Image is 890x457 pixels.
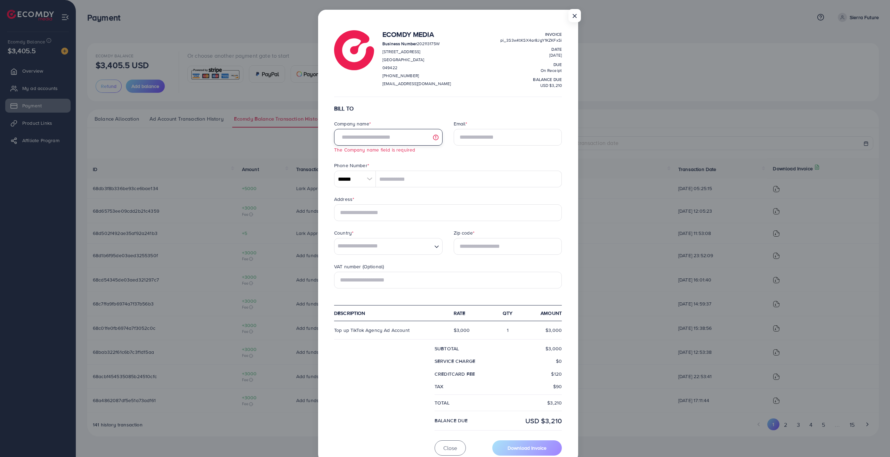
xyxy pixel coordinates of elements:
[498,358,567,365] div: $0
[488,310,528,317] div: qty
[454,120,468,127] label: Email
[541,67,562,73] span: On Receipt
[334,120,371,127] label: Company name
[382,30,451,39] h4: Ecomdy Media
[382,56,451,64] p: [GEOGRAPHIC_DATA]
[435,440,466,455] button: Close
[429,370,498,377] div: creditCard fee
[498,345,567,352] div: $3,000
[860,426,885,452] iframe: Chat
[382,80,451,88] p: [EMAIL_ADDRESS][DOMAIN_NAME]
[500,60,562,69] p: Due
[334,238,443,255] div: Search for option
[549,52,562,58] span: [DATE]
[454,229,475,236] label: Zip code
[334,196,354,203] label: Address
[492,440,562,455] button: Download Invoice
[528,327,568,334] div: $3,000
[382,64,451,72] p: 049422
[329,310,448,317] div: Description
[498,370,567,377] div: $120
[382,72,451,80] p: [PHONE_NUMBER]
[498,416,567,426] div: USD $3,210
[443,444,457,452] span: Close
[334,146,415,153] small: The Company name field is required
[334,105,562,112] h6: BILL TO
[334,263,384,270] label: VAT number (Optional)
[429,358,498,365] div: Service charge
[528,310,568,317] div: Amount
[429,345,498,352] div: subtotal
[382,40,451,48] p: 202113175W
[334,30,374,70] img: logo
[334,229,354,236] label: Country
[498,399,567,406] div: $3,210
[500,75,562,84] p: balance due
[429,399,498,406] div: Total
[508,444,547,451] span: Download Invoice
[382,41,417,47] strong: Business Number
[334,162,369,169] label: Phone Number
[500,45,562,54] p: Date
[540,82,562,88] span: USD $3,210
[448,327,488,334] div: $3,000
[429,416,498,426] div: balance due
[382,48,451,56] p: [STREET_ADDRESS]
[429,383,498,390] div: Tax
[335,238,431,254] input: Search for option
[500,30,562,39] p: Invoice
[488,327,528,334] div: 1
[448,310,488,317] div: Rate
[500,37,562,43] span: pi_3S3wKtKSX4ar8JgY1KZKFxSi
[329,327,448,334] div: Top up TikTok Agency Ad Account
[498,383,567,390] div: $90
[568,9,581,22] button: Close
